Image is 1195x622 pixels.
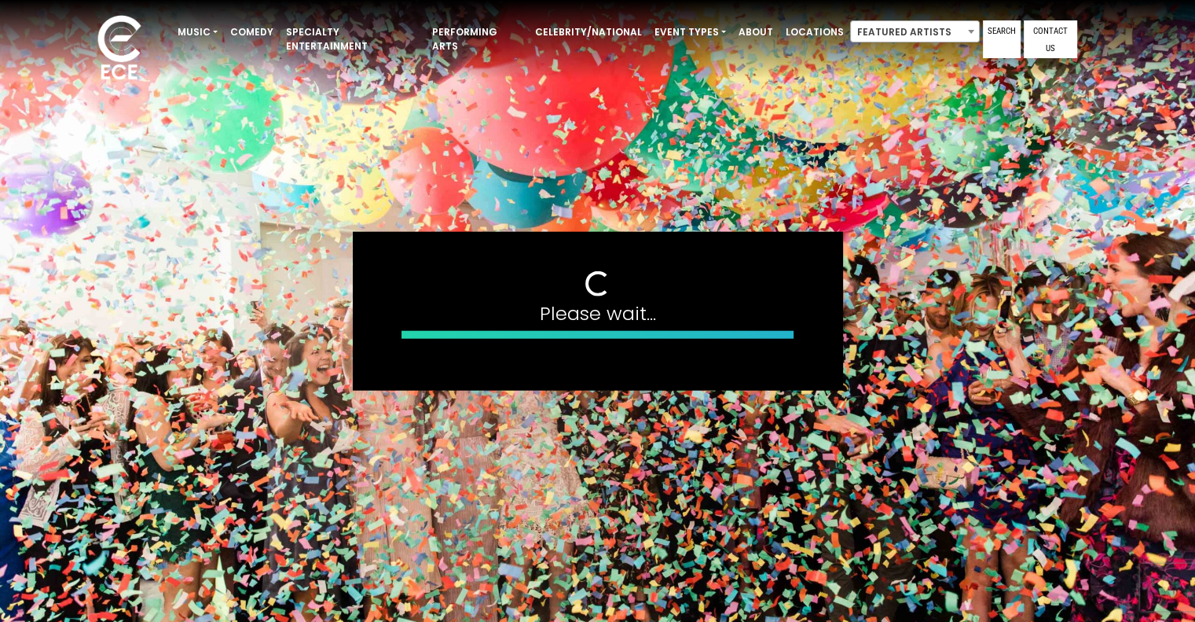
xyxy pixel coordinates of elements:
a: Performing Arts [426,19,529,60]
a: Search [983,20,1021,58]
span: Featured Artists [851,21,979,43]
a: Specialty Entertainment [280,19,426,60]
a: Music [171,19,224,46]
img: ece_new_logo_whitev2-1.png [80,11,159,87]
span: Featured Artists [850,20,980,42]
a: Event Types [648,19,732,46]
a: Locations [779,19,850,46]
a: Contact Us [1024,20,1077,58]
a: About [732,19,779,46]
a: Celebrity/National [529,19,648,46]
a: Comedy [224,19,280,46]
h4: Please wait... [401,302,794,325]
